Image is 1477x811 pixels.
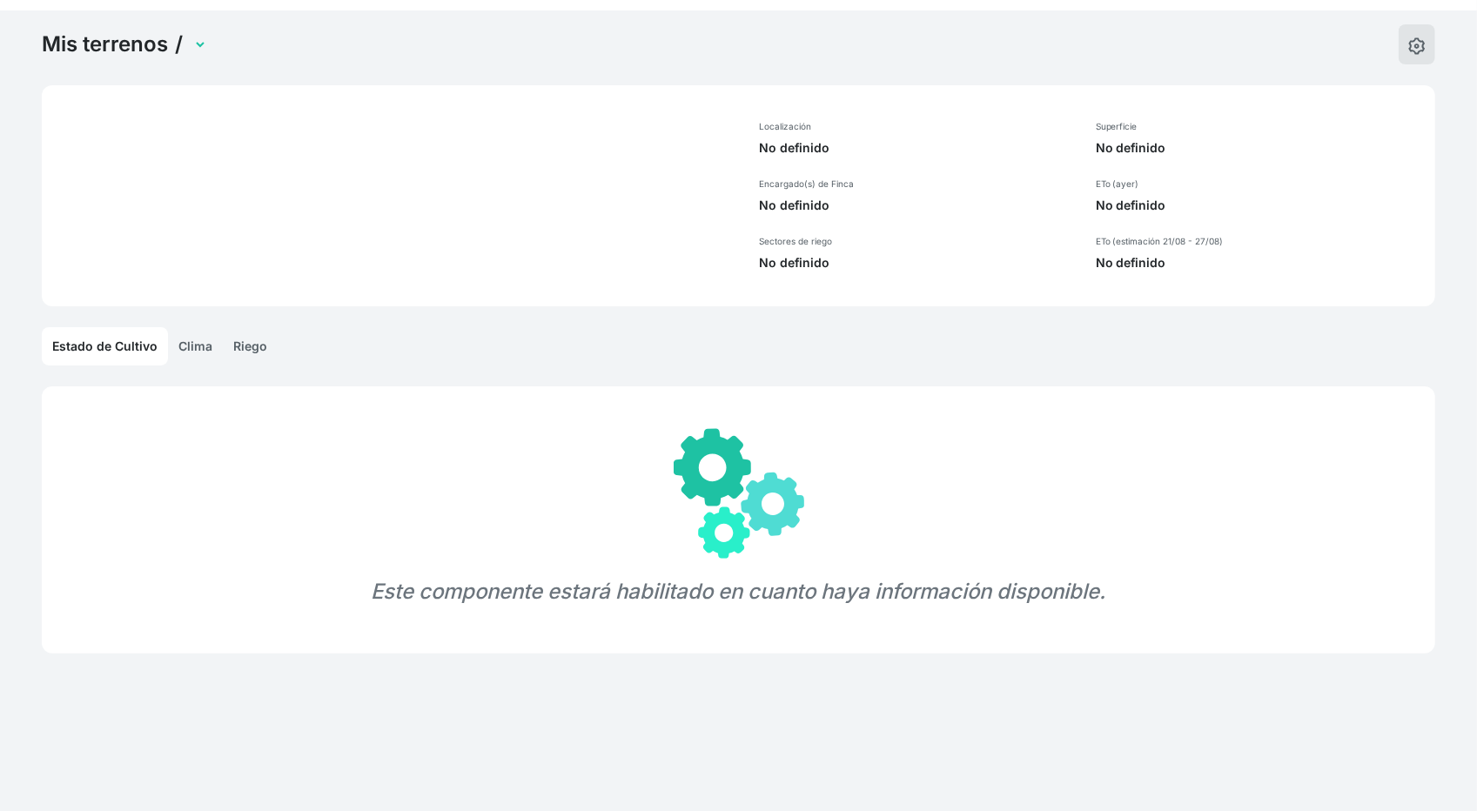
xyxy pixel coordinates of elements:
[372,579,1106,604] em: Este componente estará habilitado en cuanto haya información disponible.
[1096,178,1421,190] p: ETo (ayer)
[223,327,278,365] a: Riego
[760,178,1075,190] p: Encargado(s) de Finca
[190,31,207,58] select: Land Selector
[1096,235,1421,247] p: ETo (estimación 21/08 - 27/08)
[760,197,1075,214] p: No definido
[1096,139,1421,157] p: No definido
[760,120,1075,132] p: Localización
[1096,120,1421,132] p: Superficie
[1096,254,1421,271] p: No definido
[42,31,168,57] a: Mis terrenos
[42,327,168,365] a: Estado de Cultivo
[760,139,1075,157] p: No definido
[674,428,804,559] img: gears.svg
[168,327,223,365] a: Clima
[760,254,1075,271] p: No definido
[760,235,1075,247] p: Sectores de riego
[1096,197,1421,214] p: No definido
[175,31,183,57] span: /
[1408,37,1426,55] img: edit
